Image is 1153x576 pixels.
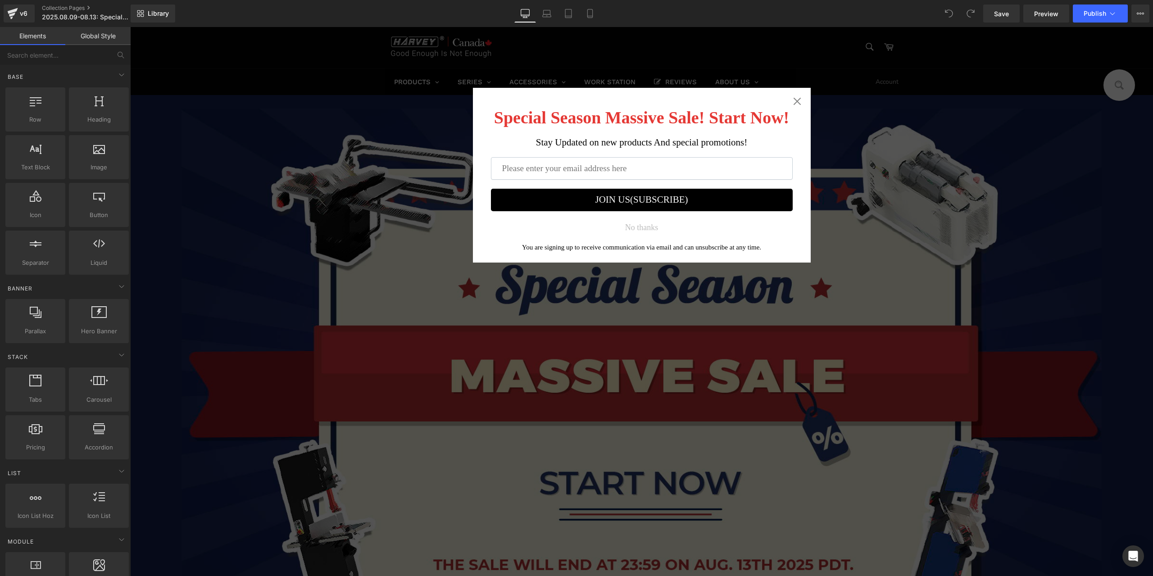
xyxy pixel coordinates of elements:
[42,14,128,21] span: 2025.08.09-08.13: Special Season Massive Sale
[361,217,663,224] div: You are signing up to receive communication via email and can unsubscribe at any time.
[72,511,126,521] span: Icon List
[8,210,63,220] span: Icon
[663,70,672,79] a: Close widget
[4,5,35,23] a: v6
[8,163,63,172] span: Text Block
[1023,5,1069,23] a: Preview
[7,537,35,546] span: Module
[1073,5,1128,23] button: Publish
[72,115,126,124] span: Heading
[8,115,63,124] span: Row
[1034,9,1058,18] span: Preview
[7,353,29,361] span: Stack
[7,469,22,477] span: List
[940,5,958,23] button: Undo
[994,9,1009,18] span: Save
[1122,545,1144,567] div: Open Intercom Messenger
[72,163,126,172] span: Image
[42,5,145,12] a: Collection Pages
[962,5,980,23] button: Redo
[361,84,663,99] h1: Special Season Massive Sale! Start Now!
[8,258,63,268] span: Separator
[8,327,63,336] span: Parallax
[148,9,169,18] span: Library
[495,196,528,205] div: No thanks
[514,5,536,23] a: Desktop
[72,327,126,336] span: Hero Banner
[8,395,63,404] span: Tabs
[8,443,63,452] span: Pricing
[579,5,601,23] a: Mobile
[361,110,663,121] div: Stay Updated on new products And special promotions!
[361,130,663,153] input: Please enter your email address here
[131,5,175,23] a: New Library
[65,27,131,45] a: Global Style
[361,162,663,184] button: JOIN US(SUBSCRIBE)
[1131,5,1149,23] button: More
[7,284,33,293] span: Banner
[72,258,126,268] span: Liquid
[72,210,126,220] span: Button
[558,5,579,23] a: Tablet
[1084,10,1106,17] span: Publish
[72,443,126,452] span: Accordion
[8,511,63,521] span: Icon List Hoz
[18,8,29,19] div: v6
[7,73,24,81] span: Base
[72,395,126,404] span: Carousel
[536,5,558,23] a: Laptop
